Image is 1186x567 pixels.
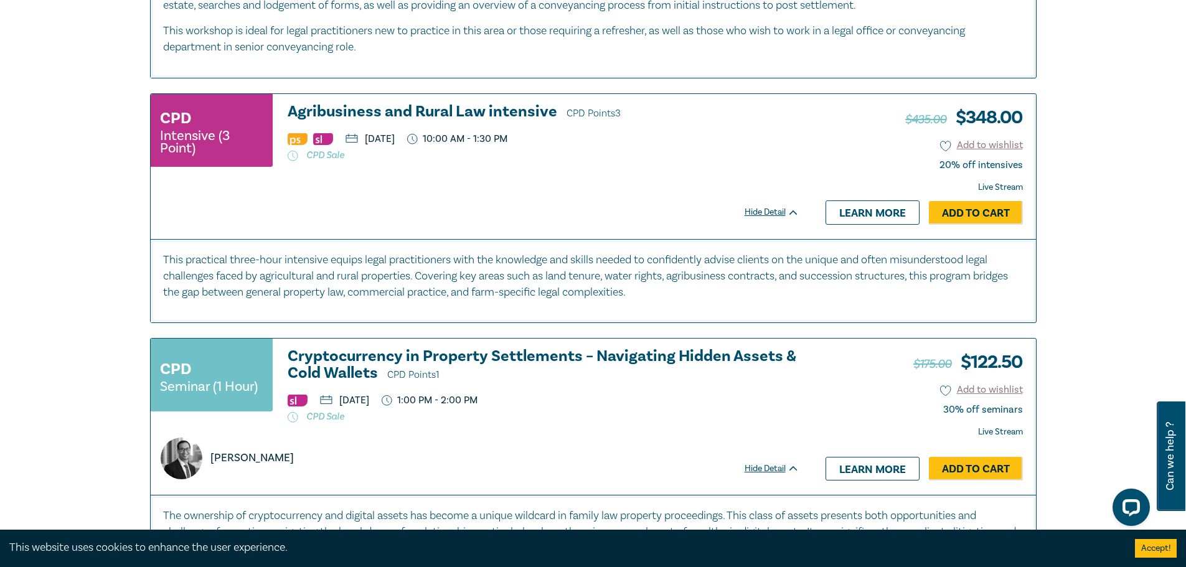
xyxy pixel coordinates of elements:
[826,457,920,480] a: Learn more
[288,348,799,383] a: Cryptocurrency in Property Settlements – Navigating Hidden Assets & Cold Wallets CPD Points1
[905,103,1022,132] h3: $ 348.00
[210,450,294,466] p: [PERSON_NAME]
[160,380,258,393] small: Seminar (1 Hour)
[1164,409,1176,504] span: Can we help ?
[567,107,621,119] span: CPD Points 3
[745,462,813,475] div: Hide Detail
[943,404,1023,416] div: 30% off seminars
[940,138,1023,152] button: Add to wishlist
[160,107,191,129] h3: CPD
[161,438,202,479] img: https://s3.ap-southeast-2.amazonaws.com/leo-cussen-store-production-content/Contacts/Byron%20Leon...
[913,348,1022,377] h3: $ 122.50
[905,111,946,128] span: $435.00
[163,23,1024,55] p: This workshop is ideal for legal practitioners new to practice in this area or those requiring a ...
[978,182,1023,193] strong: Live Stream
[407,133,508,145] p: 10:00 AM - 1:30 PM
[387,368,440,381] span: CPD Points 1
[163,252,1024,301] p: This practical three-hour intensive equips legal practitioners with the knowledge and skills need...
[288,395,308,406] img: Substantive Law
[978,426,1023,438] strong: Live Stream
[288,348,799,383] h3: Cryptocurrency in Property Settlements – Navigating Hidden Assets & Cold Wallets
[346,134,395,144] p: [DATE]
[929,201,1023,225] a: Add to Cart
[288,410,799,423] p: CPD Sale
[940,383,1023,397] button: Add to wishlist
[320,395,369,405] p: [DATE]
[913,356,951,372] span: $175.00
[288,149,799,161] p: CPD Sale
[9,540,1116,556] div: This website uses cookies to enhance the user experience.
[160,358,191,380] h3: CPD
[288,103,799,122] a: Agribusiness and Rural Law intensive CPD Points3
[382,395,478,406] p: 1:00 PM - 2:00 PM
[288,133,308,145] img: Professional Skills
[1135,539,1177,558] button: Accept cookies
[288,103,799,122] h3: Agribusiness and Rural Law intensive
[163,508,1024,556] p: The ownership of cryptocurrency and digital assets has become a unique wildcard in family law pro...
[160,129,263,154] small: Intensive (3 Point)
[939,159,1023,171] div: 20% off intensives
[929,457,1023,480] a: Add to Cart
[745,206,813,218] div: Hide Detail
[1103,484,1155,536] iframe: LiveChat chat widget
[313,133,333,145] img: Substantive Law
[826,200,920,224] a: Learn more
